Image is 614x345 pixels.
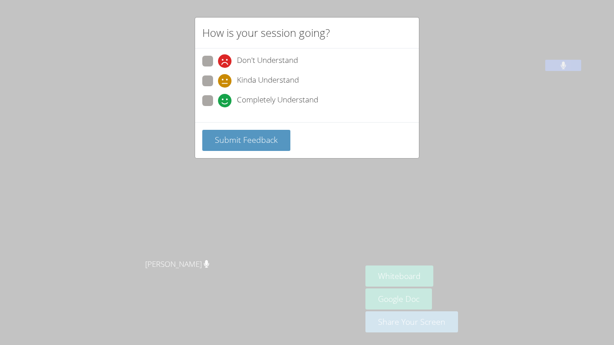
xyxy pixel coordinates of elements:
span: Don't Understand [237,54,298,68]
span: Completely Understand [237,94,318,107]
span: Kinda Understand [237,74,299,88]
span: Submit Feedback [215,134,278,145]
h2: How is your session going? [202,25,330,41]
button: Submit Feedback [202,130,290,151]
